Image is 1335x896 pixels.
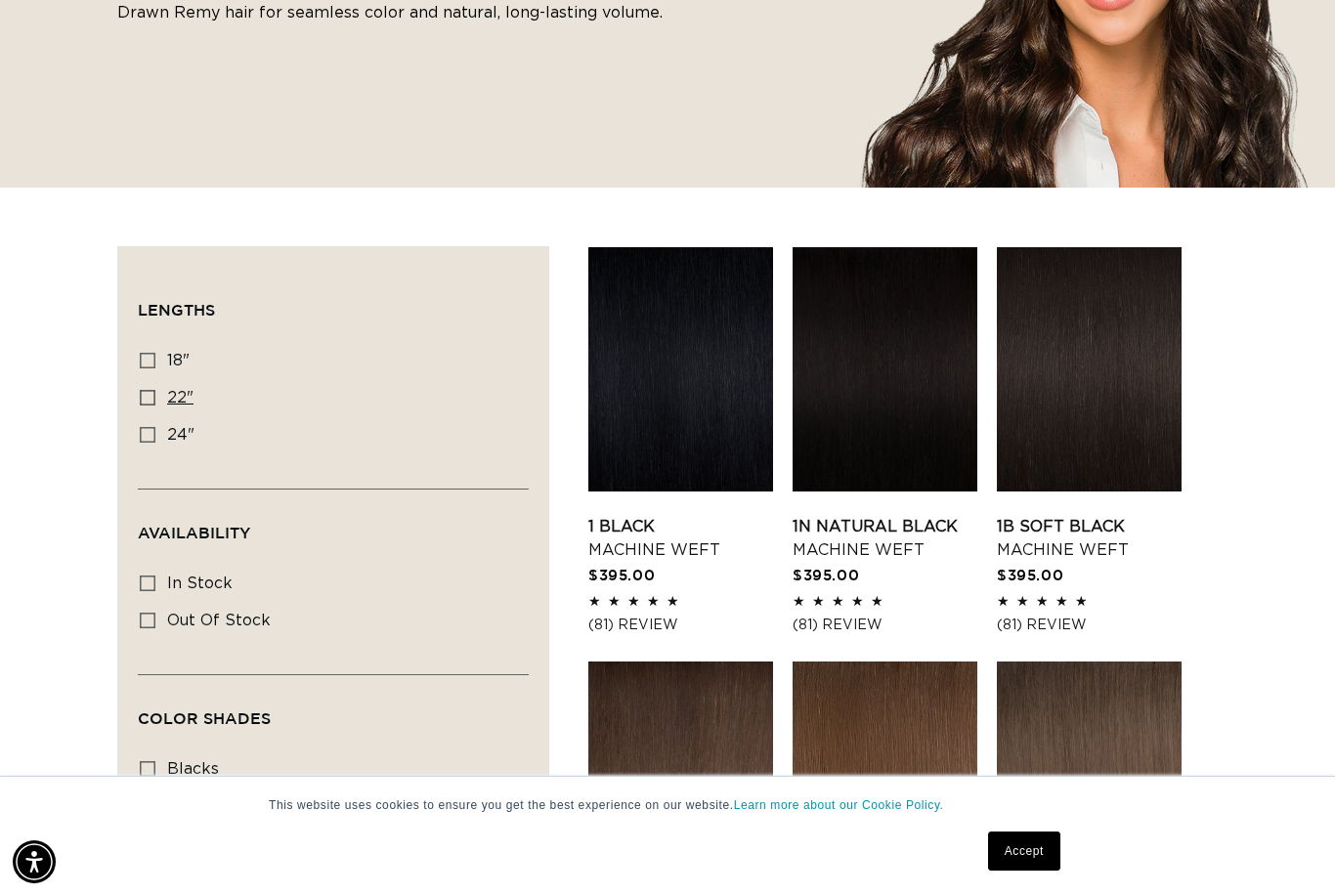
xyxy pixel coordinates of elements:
[13,840,56,883] div: Accessibility Menu
[734,798,944,812] a: Learn more about our Cookie Policy.
[988,832,1060,871] a: Accept
[138,490,529,560] summary: Availability (0 selected)
[167,761,219,777] span: blacks
[138,301,215,319] span: Lengths
[167,427,194,443] span: 24"
[138,675,529,746] summary: Color Shades (0 selected)
[138,267,529,337] summary: Lengths (0 selected)
[167,576,233,591] span: In stock
[138,709,271,727] span: Color Shades
[167,390,194,405] span: 22"
[269,796,1066,814] p: This website uses cookies to ensure you get the best experience on our website.
[167,353,190,368] span: 18"
[997,515,1182,562] a: 1B Soft Black Machine Weft
[138,524,250,541] span: Availability
[167,613,271,628] span: Out of stock
[793,515,977,562] a: 1N Natural Black Machine Weft
[588,515,773,562] a: 1 Black Machine Weft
